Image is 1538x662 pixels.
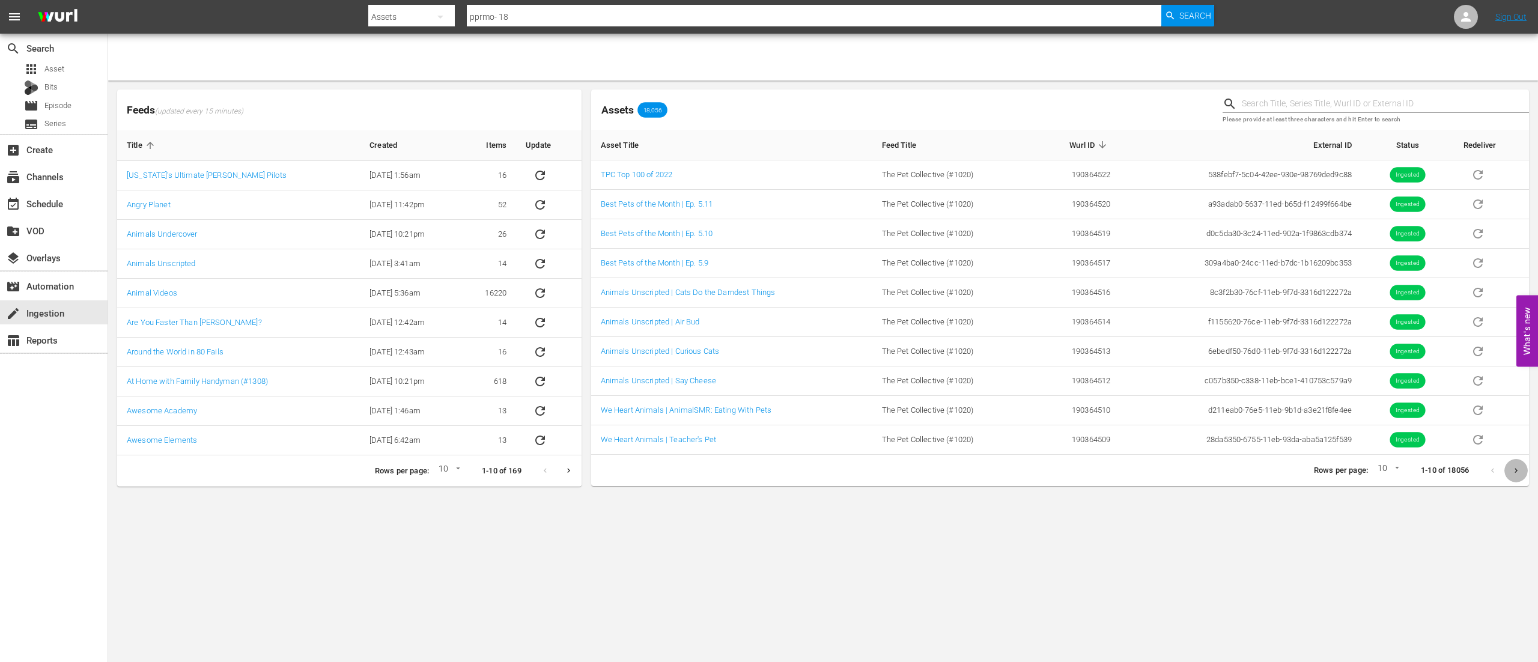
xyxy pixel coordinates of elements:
span: Reports [6,333,20,348]
button: Next page [557,459,580,482]
td: 190364520 [1033,190,1120,219]
span: 18,056 [637,106,667,114]
span: Ingested [1390,229,1425,238]
a: Animals Unscripted | Air Bud [601,317,700,326]
td: [DATE] 1:56am [360,161,461,190]
span: Feeds [117,100,582,120]
span: VOD [6,224,20,238]
span: Assets [601,104,634,116]
input: Search Title, Series Title, Wurl ID or External ID [1242,95,1529,113]
td: [DATE] 5:36am [360,279,461,308]
p: 1-10 of 18056 [1421,465,1469,476]
td: [DATE] 6:42am [360,426,461,455]
a: Animals Unscripted [127,259,196,268]
td: 8c3f2b30-76cf-11eb-9f7d-3316d122272a [1120,278,1361,308]
a: Animals Unscripted | Say Cheese [601,376,716,385]
div: 10 [1373,461,1402,479]
a: Best Pets of the Month | Ep. 5.11 [601,199,713,208]
a: Are You Faster Than [PERSON_NAME]? [127,318,262,327]
a: TPC Top 100 of 2022 [601,170,673,179]
span: Ingested [1390,406,1425,415]
th: External ID [1120,130,1361,160]
td: c057b350-c338-11eb-bce1-410753c579a9 [1120,366,1361,396]
span: Ingested [1390,288,1425,297]
a: Awesome Elements [127,436,197,445]
span: Live assets can't be redelivered [1464,169,1492,178]
table: sticky table [591,130,1529,455]
td: [DATE] 1:46am [360,396,461,426]
td: 14 [461,249,516,279]
p: Please provide at least three characters and hit Enter to search [1223,115,1529,125]
th: Redeliver [1454,130,1529,160]
div: Bits [24,80,38,95]
td: 14 [461,308,516,338]
td: d211eab0-76e5-11eb-9b1d-a3e21f8fe4ee [1120,396,1361,425]
span: Live assets can't be redelivered [1464,405,1492,414]
span: Series [44,118,66,130]
span: Search [6,41,20,56]
td: [DATE] 10:21pm [360,367,461,396]
span: Episode [44,100,71,112]
span: Live assets can't be redelivered [1464,258,1492,267]
td: The Pet Collective (#1020) [872,219,1033,249]
span: Ingested [1390,347,1425,356]
td: 13 [461,396,516,426]
td: [DATE] 11:42pm [360,190,461,220]
span: Overlays [6,251,20,266]
td: f1155620-76ce-11eb-9f7d-3316d122272a [1120,308,1361,337]
td: 538febf7-5c04-42ee-930e-98769ded9c88 [1120,160,1361,190]
a: At Home with Family Handyman (#1308) [127,377,268,386]
p: 1-10 of 169 [482,466,521,477]
span: Create [6,143,20,157]
td: 190364517 [1033,249,1120,278]
span: Ingested [1390,436,1425,445]
td: 190364516 [1033,278,1120,308]
a: Animals Unscripted | Curious Cats [601,347,720,356]
span: Created [369,140,413,151]
td: 13 [461,426,516,455]
td: 309a4ba0-24cc-11ed-b7dc-1b16209bc353 [1120,249,1361,278]
td: The Pet Collective (#1020) [872,425,1033,455]
button: Next page [1504,459,1528,482]
a: Sign Out [1495,12,1527,22]
span: Ingested [1390,171,1425,180]
td: 190364514 [1033,308,1120,337]
td: 190364513 [1033,337,1120,366]
a: Angry Planet [127,200,171,209]
td: The Pet Collective (#1020) [872,337,1033,366]
button: Search [1161,5,1214,26]
td: 28da5350-6755-11eb-93da-aba5a125f539 [1120,425,1361,455]
td: 52 [461,190,516,220]
span: Episode [24,99,38,113]
td: 190364510 [1033,396,1120,425]
td: d0c5da30-3c24-11ed-902a-1f9863cdb374 [1120,219,1361,249]
td: 6ebedf50-76d0-11eb-9f7d-3316d122272a [1120,337,1361,366]
span: menu [7,10,22,24]
a: Awesome Academy [127,406,197,415]
td: The Pet Collective (#1020) [872,278,1033,308]
span: Live assets can't be redelivered [1464,199,1492,208]
a: [US_STATE]'s Ultimate [PERSON_NAME] Pilots [127,171,287,180]
th: Items [461,130,516,161]
span: (updated every 15 minutes) [155,107,243,117]
span: Live assets can't be redelivered [1464,434,1492,443]
span: Series [24,117,38,132]
td: 190364519 [1033,219,1120,249]
table: sticky table [117,130,582,455]
td: The Pet Collective (#1020) [872,366,1033,396]
td: 190364522 [1033,160,1120,190]
td: 16 [461,161,516,190]
td: [DATE] 10:21pm [360,220,461,249]
span: Live assets can't be redelivered [1464,346,1492,355]
th: Update [516,130,582,161]
span: Title [127,140,158,151]
a: Around the World in 80 Fails [127,347,223,356]
img: ans4CAIJ8jUAAAAAAAAAAAAAAAAAAAAAAAAgQb4GAAAAAAAAAAAAAAAAAAAAAAAAJMjXAAAAAAAAAAAAAAAAAAAAAAAAgAT5G... [29,3,87,31]
td: [DATE] 12:43am [360,338,461,367]
span: Channels [6,170,20,184]
th: Feed Title [872,130,1033,160]
p: Rows per page: [1314,465,1368,476]
span: Ingested [1390,200,1425,209]
td: [DATE] 12:42am [360,308,461,338]
button: Open Feedback Widget [1516,296,1538,367]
